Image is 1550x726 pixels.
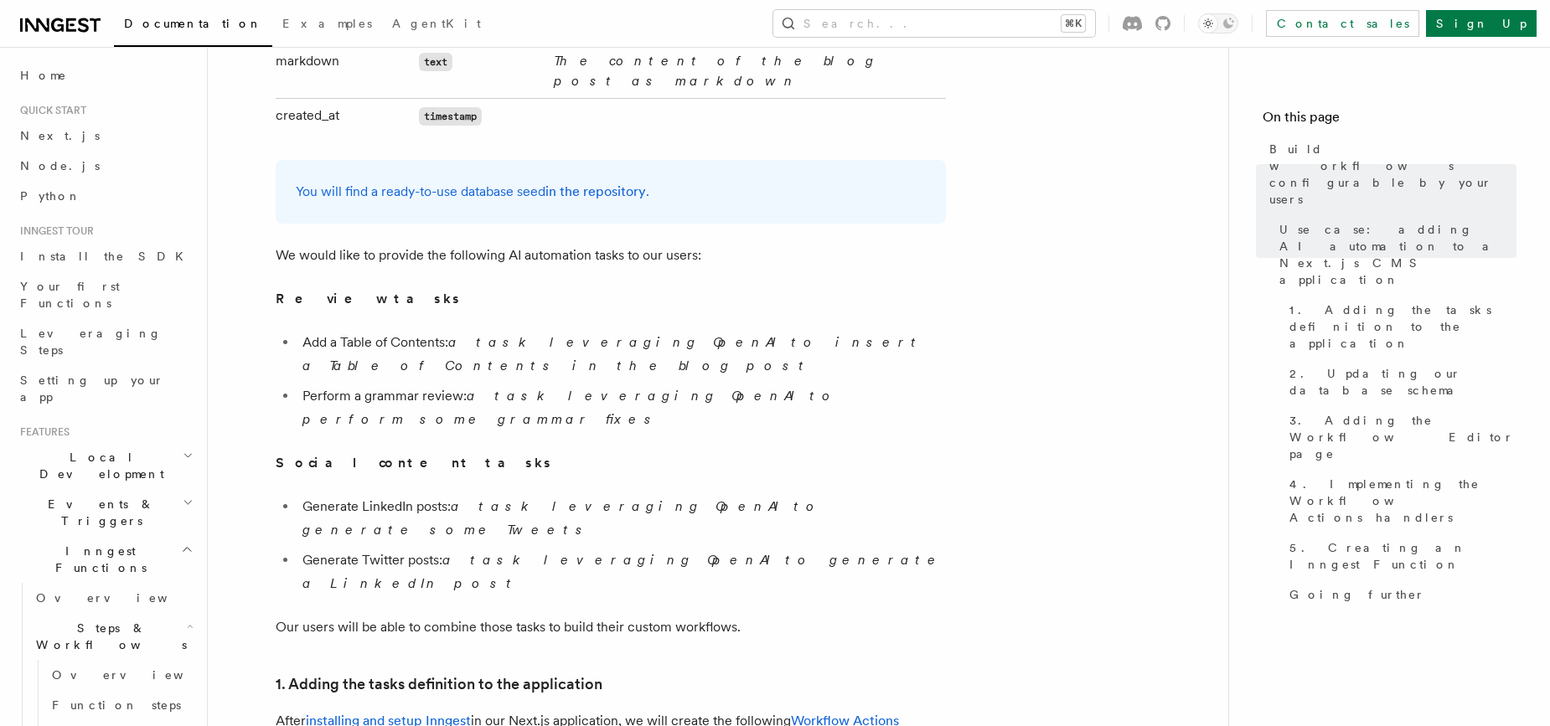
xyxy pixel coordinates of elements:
[20,67,67,84] span: Home
[272,5,382,45] a: Examples
[20,189,81,203] span: Python
[276,98,412,133] td: created_at
[773,10,1095,37] button: Search...⌘K
[276,455,553,471] strong: Social content tasks
[1263,134,1516,214] a: Build workflows configurable by your users
[1289,301,1516,352] span: 1. Adding the tasks definition to the application
[1266,10,1419,37] a: Contact sales
[29,583,197,613] a: Overview
[1289,586,1425,603] span: Going further
[1263,107,1516,134] h4: On this page
[302,552,943,591] em: a task leveraging OpenAI to generate a LinkedIn post
[45,660,197,690] a: Overview
[13,442,197,489] button: Local Development
[276,44,412,98] td: markdown
[419,53,452,71] code: text
[13,496,183,529] span: Events & Triggers
[13,151,197,181] a: Node.js
[1273,214,1516,295] a: Use case: adding AI automation to a Next.js CMS application
[297,548,946,595] li: Generate Twitter posts:
[1283,533,1516,579] a: 5. Creating an Inngest Function
[13,241,197,271] a: Install the SDK
[13,318,197,365] a: Leveraging Steps
[554,53,878,89] em: The content of the blog post as markdown
[13,365,197,412] a: Setting up your app
[419,107,482,126] code: timestamp
[302,334,923,373] em: a task leveraging OpenAI to insert a Table of Contents in the blog post
[1198,13,1238,33] button: Toggle dark mode
[52,668,225,682] span: Overview
[1269,141,1516,208] span: Build workflows configurable by your users
[1426,10,1537,37] a: Sign Up
[282,17,372,30] span: Examples
[13,449,183,482] span: Local Development
[20,373,164,404] span: Setting up your app
[382,5,491,45] a: AgentKit
[296,180,926,203] p: You will find a ready-to-use database seed .
[114,5,272,47] a: Documentation
[13,181,197,211] a: Python
[1283,579,1516,610] a: Going further
[20,280,120,310] span: Your first Functions
[297,331,946,378] li: Add a Table of Contents:
[1283,358,1516,405] a: 2. Updating our database schema
[1283,405,1516,469] a: 3. Adding the Workflow Editor page
[1289,365,1516,399] span: 2. Updating our database schema
[1279,221,1516,288] span: Use case: adding AI automation to a Next.js CMS application
[52,698,181,712] span: Function steps
[1283,469,1516,533] a: 4. Implementing the Workflow Actions handlers
[545,183,646,199] a: in the repository
[20,250,194,263] span: Install the SDK
[1289,476,1516,526] span: 4. Implementing the Workflow Actions handlers
[13,425,70,439] span: Features
[297,495,946,542] li: Generate LinkedIn posts:
[302,498,824,538] em: a task leveraging OpenAI to generate some Tweets
[1289,412,1516,462] span: 3. Adding the Workflow Editor page
[13,271,197,318] a: Your first Functions
[1289,539,1516,573] span: 5. Creating an Inngest Function
[1283,295,1516,358] a: 1. Adding the tasks definition to the application
[13,489,197,536] button: Events & Triggers
[392,17,481,30] span: AgentKit
[124,17,262,30] span: Documentation
[276,672,602,696] a: 1. Adding the tasks definition to the application
[20,129,100,142] span: Next.js
[13,543,181,576] span: Inngest Functions
[20,327,162,357] span: Leveraging Steps
[45,690,197,720] a: Function steps
[302,388,840,427] em: a task leveraging OpenAI to perform some grammar fixes
[29,613,197,660] button: Steps & Workflows
[276,244,946,267] p: We would like to provide the following AI automation tasks to our users:
[13,121,197,151] a: Next.js
[20,159,100,172] span: Node.js
[13,536,197,583] button: Inngest Functions
[36,591,209,605] span: Overview
[13,104,86,117] span: Quick start
[276,615,946,639] p: Our users will be able to combine those tasks to build their custom workflows.
[276,291,462,306] strong: Review tasks
[1062,15,1085,32] kbd: ⌘K
[297,384,946,431] li: Perform a grammar review:
[13,224,94,238] span: Inngest tour
[29,620,187,653] span: Steps & Workflows
[13,60,197,90] a: Home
